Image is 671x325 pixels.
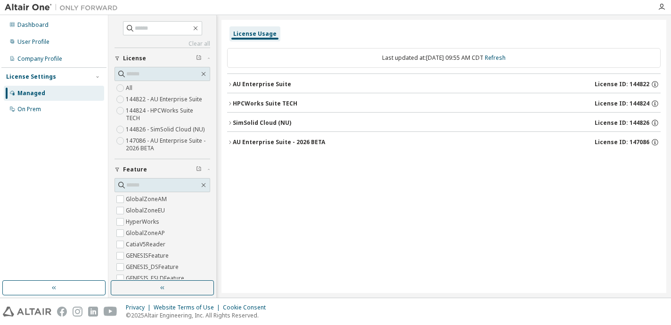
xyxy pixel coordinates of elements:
[57,307,67,317] img: facebook.svg
[126,135,210,154] label: 147086 - AU Enterprise Suite - 2026 BETA
[17,89,45,97] div: Managed
[126,304,154,311] div: Privacy
[196,166,202,173] span: Clear filter
[17,21,49,29] div: Dashboard
[6,73,56,81] div: License Settings
[227,93,661,114] button: HPCWorks Suite TECHLicense ID: 144824
[233,81,291,88] div: AU Enterprise Suite
[126,82,134,94] label: All
[5,3,123,12] img: Altair One
[595,138,649,146] span: License ID: 147086
[73,307,82,317] img: instagram.svg
[126,194,169,205] label: GlobalZoneAM
[233,30,277,38] div: License Usage
[126,105,210,124] label: 144824 - HPCWorks Suite TECH
[126,250,171,261] label: GENESISFeature
[154,304,223,311] div: Website Terms of Use
[17,38,49,46] div: User Profile
[595,119,649,127] span: License ID: 144826
[126,239,167,250] label: CatiaV5Reader
[595,81,649,88] span: License ID: 144822
[126,227,167,239] label: GlobalZoneAP
[233,138,325,146] div: AU Enterprise Suite - 2026 BETA
[126,311,271,319] p: © 2025 Altair Engineering, Inc. All Rights Reserved.
[126,94,204,105] label: 144822 - AU Enterprise Suite
[227,132,661,153] button: AU Enterprise Suite - 2026 BETALicense ID: 147086
[233,119,291,127] div: SimSolid Cloud (NU)
[227,113,661,133] button: SimSolid Cloud (NU)License ID: 144826
[126,273,186,284] label: GENESIS_ESLDFeature
[227,48,661,68] div: Last updated at: [DATE] 09:55 AM CDT
[17,55,62,63] div: Company Profile
[88,307,98,317] img: linkedin.svg
[123,166,147,173] span: Feature
[595,100,649,107] span: License ID: 144824
[126,261,180,273] label: GENESIS_DSFeature
[115,40,210,48] a: Clear all
[115,48,210,69] button: License
[17,106,41,113] div: On Prem
[115,159,210,180] button: Feature
[126,205,167,216] label: GlobalZoneEU
[227,74,661,95] button: AU Enterprise SuiteLicense ID: 144822
[233,100,297,107] div: HPCWorks Suite TECH
[223,304,271,311] div: Cookie Consent
[126,216,161,227] label: HyperWorks
[196,55,202,62] span: Clear filter
[3,307,51,317] img: altair_logo.svg
[123,55,146,62] span: License
[485,54,506,62] a: Refresh
[126,124,206,135] label: 144826 - SimSolid Cloud (NU)
[104,307,117,317] img: youtube.svg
